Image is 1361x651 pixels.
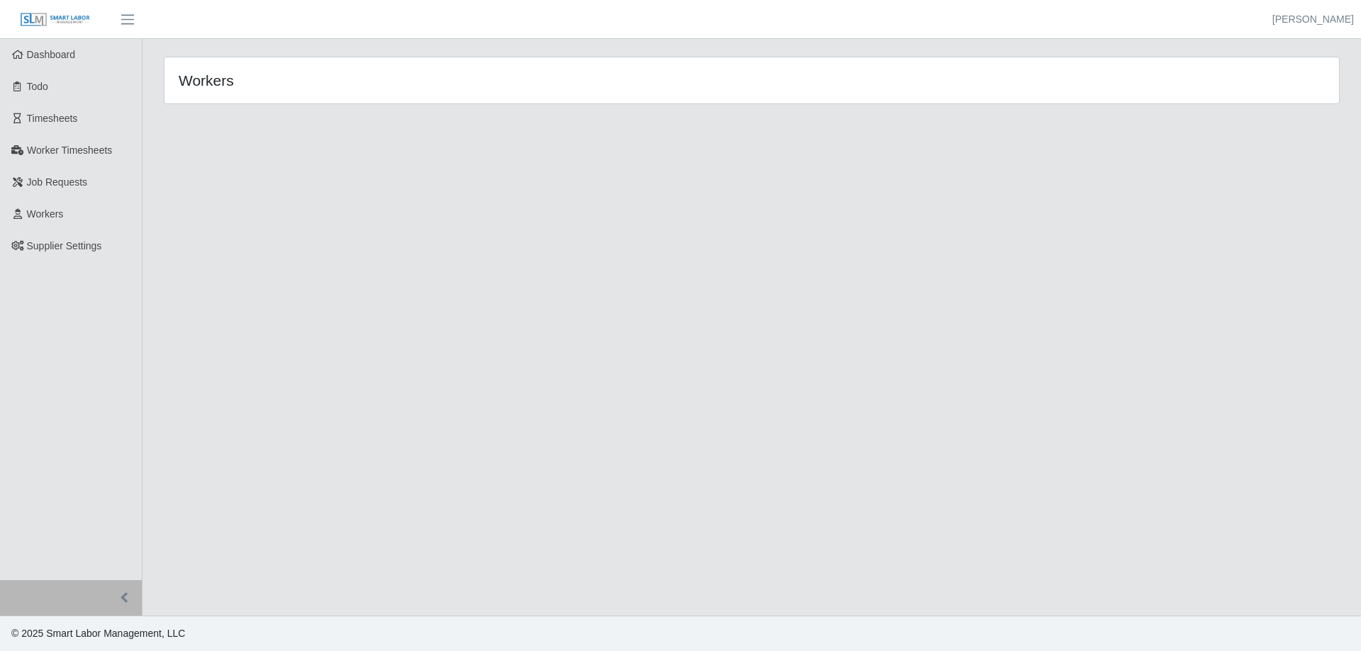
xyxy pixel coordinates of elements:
[27,81,48,92] span: Todo
[27,208,64,220] span: Workers
[11,628,185,639] span: © 2025 Smart Labor Management, LLC
[27,176,88,188] span: Job Requests
[27,145,112,156] span: Worker Timesheets
[179,72,644,89] h4: Workers
[1272,12,1354,27] a: [PERSON_NAME]
[27,240,102,251] span: Supplier Settings
[27,49,76,60] span: Dashboard
[27,113,78,124] span: Timesheets
[20,12,91,28] img: SLM Logo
